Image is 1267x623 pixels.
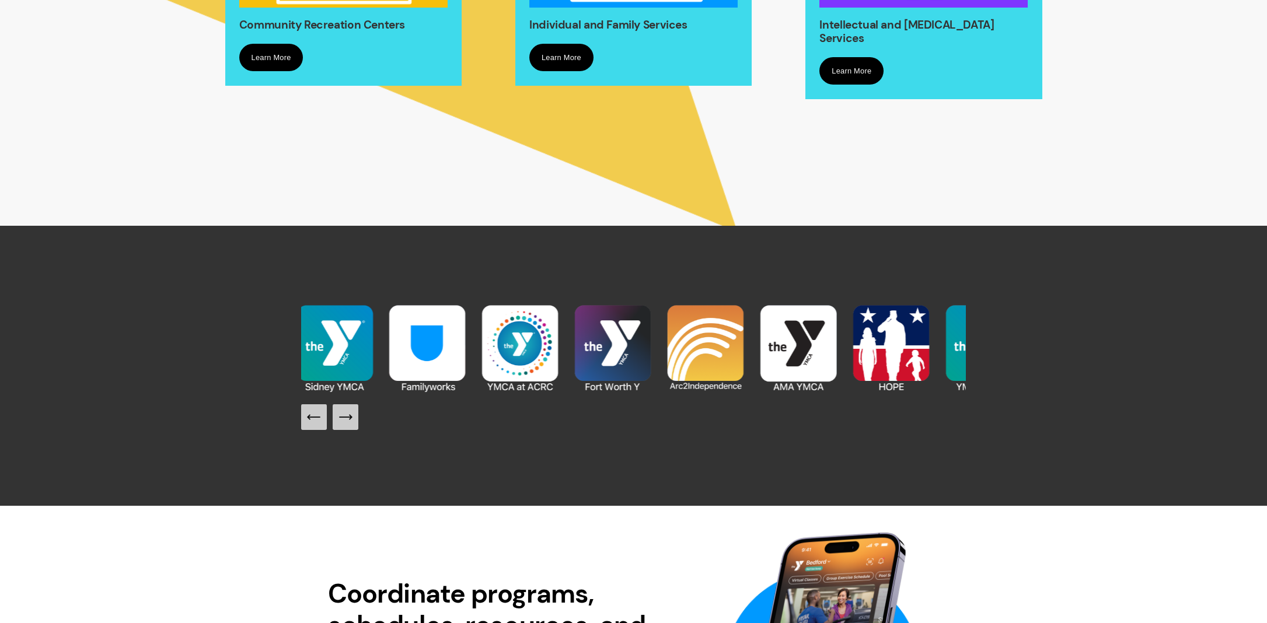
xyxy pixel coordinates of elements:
h2: Individual and Family Services [529,18,738,32]
img: Fort Worth Y (1).png [566,302,659,394]
img: AMA YMCA.png [752,302,844,394]
img: Copy of AMA YMCA.png [473,302,566,394]
h2: Intellectual and [MEDICAL_DATA] Services [819,18,1028,45]
a: Learn More [239,44,303,71]
img: YMCA SENC (1).png [937,302,1030,394]
img: HOPE.png [844,302,937,394]
button: Previous Slide [301,404,327,430]
img: Arc2Independence (1).png [659,302,752,394]
a: Learn More [819,57,884,85]
img: Familyworks.png [381,302,473,394]
a: Learn More [529,44,594,71]
h2: Community Recreation Centers [239,18,448,32]
img: Copy of Copy of AMA YMCA.png [288,302,381,394]
button: Next Slide [333,404,358,430]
